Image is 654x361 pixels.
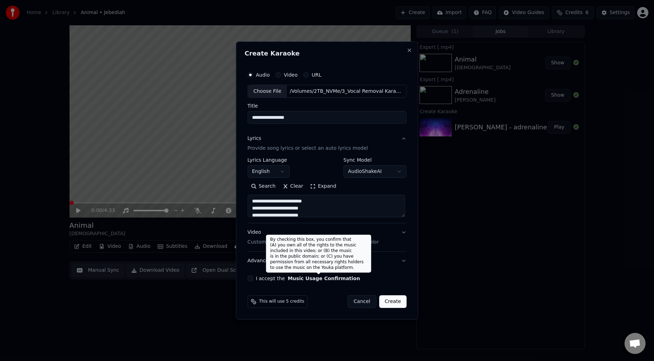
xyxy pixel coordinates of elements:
[279,181,307,192] button: Clear
[312,72,322,77] label: URL
[288,276,360,281] button: I accept the
[259,299,304,304] span: This will use 5 credits
[247,252,407,270] button: Advanced
[343,158,407,163] label: Sync Model
[348,295,376,308] button: Cancel
[284,72,298,77] label: Video
[379,295,407,308] button: Create
[248,85,287,98] div: Choose File
[247,181,279,192] button: Search
[247,145,368,152] p: Provide song lyrics or select an auto lyrics model
[247,224,407,252] button: VideoCustomize Karaoke Video: Use Image, Video, or Color
[247,158,407,223] div: LyricsProvide song lyrics or select an auto lyrics model
[306,181,339,192] button: Expand
[287,88,406,95] div: /Volumes/2TB_NVMe/3_Vocal Removal Karaoke Projects/1_WorkingFiles/1_SourceFiles/Jebediah - Harpoo...
[247,130,407,158] button: LyricsProvide song lyrics or select an auto lyrics model
[247,135,261,142] div: Lyrics
[247,158,290,163] label: Lyrics Language
[245,50,410,57] h2: Create Karaoke
[247,239,379,246] p: Customize Karaoke Video: Use Image, Video, or Color
[256,72,270,77] label: Audio
[256,276,360,281] label: I accept the
[247,229,379,246] div: Video
[247,104,407,109] label: Title
[266,235,371,273] div: By checking this box, you confirm that (A) you own all of the rights to the music included in thi...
